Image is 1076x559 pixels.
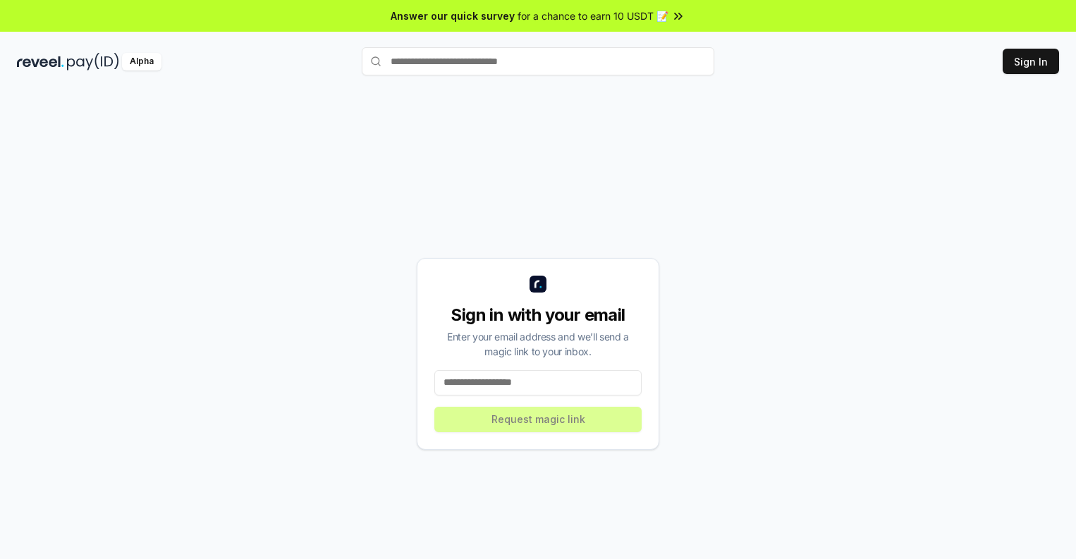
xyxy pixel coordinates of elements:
[434,304,642,326] div: Sign in with your email
[1003,49,1059,74] button: Sign In
[434,329,642,359] div: Enter your email address and we’ll send a magic link to your inbox.
[122,53,161,70] div: Alpha
[391,8,515,23] span: Answer our quick survey
[67,53,119,70] img: pay_id
[17,53,64,70] img: reveel_dark
[518,8,668,23] span: for a chance to earn 10 USDT 📝
[530,276,546,293] img: logo_small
